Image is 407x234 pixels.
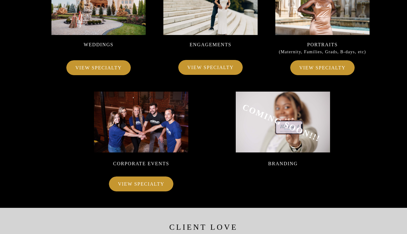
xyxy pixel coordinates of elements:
p: CORPORATE EVENTS [109,159,173,169]
p: PORTRAITS [275,40,370,50]
h2: Client Love [165,221,242,232]
b: COMING SOON!!! [241,102,322,143]
a: VIEW SPECIALTY [185,63,236,72]
p: BRANDING [251,159,315,169]
p: WEDDINGS [66,40,131,50]
a: VIEW SPECIALTY [297,63,348,72]
a: VIEW SPECIALTY [115,180,167,188]
a: VIEW SPECIALTY [73,63,124,72]
p: (Maternity, Families, Grads, B-days, etc) [275,48,370,58]
p: ENGAGEMENTS [178,40,243,50]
